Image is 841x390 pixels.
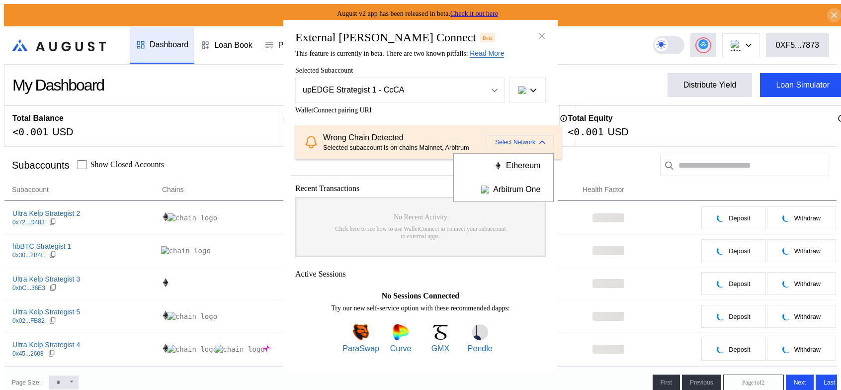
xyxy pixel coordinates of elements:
[303,86,476,95] div: upEDGE Strategist 1 - CcCA
[717,345,725,353] img: pending
[690,379,713,386] span: Previous
[382,292,459,300] span: No Sessions Connected
[394,213,447,221] span: No Recent Activity
[323,144,487,151] div: Selected subaccount is on chains Mainnet, Arbitrum
[742,379,764,387] span: Page 1 of 2
[683,81,737,90] div: Distribute Yield
[534,28,550,44] button: close modal
[161,212,170,221] img: chain logo
[12,160,70,171] div: Subaccounts
[431,344,449,353] span: GMX
[168,345,217,354] img: chain logo
[262,344,271,353] img: chain logo
[161,344,170,353] img: chain logo
[729,346,750,353] span: Deposit
[12,317,45,324] div: 0x02...FB82
[331,304,510,312] span: Try our new self-service option with these recommended dapps:
[295,78,505,102] button: Open menu
[12,114,64,123] h2: Total Balance
[729,313,750,320] span: Deposit
[509,78,546,102] button: chain logo
[794,379,806,386] span: Next
[295,50,504,57] span: This feature is currently in beta. There are two known pitfalls:
[729,280,750,288] span: Deposit
[568,126,603,138] div: <0.001
[12,185,49,195] span: Subaccount
[162,185,184,195] span: Chains
[161,246,211,255] img: chain logo
[12,340,80,349] div: Ultra Kelp Strategist 4
[782,280,790,288] img: pending
[776,41,819,50] div: 0XF5...7873
[295,31,476,44] h2: External [PERSON_NAME] Connect
[342,344,379,353] span: ParaSwap
[52,126,73,138] div: USD
[12,275,80,284] div: Ultra Kelp Strategist 3
[337,10,498,17] span: August v2 app has been released in beta.
[278,41,322,50] div: Permissions
[382,324,419,353] a: CurveCurve
[161,278,170,287] img: chain logo
[12,209,80,218] div: Ultra Kelp Strategist 2
[295,197,546,257] a: No Recent ActivityClick here to see how to use WalletConnect to connect your subaccount to extern...
[12,219,45,226] div: 0x72...D483
[717,280,725,288] img: pending
[323,133,487,142] div: Wrong Chain Detected
[454,154,553,178] button: Ethereum
[432,324,448,340] img: GMX
[480,33,495,42] div: Beta
[487,135,554,149] button: Select Network
[454,178,553,201] button: Arbitrum One
[782,312,790,320] img: pending
[90,160,164,169] label: Show Closed Accounts
[215,345,264,354] img: chain logo
[12,252,45,259] div: 0x30...2B4E
[295,184,359,193] span: Recent Transactions
[12,350,44,357] div: 0x45...2608
[335,225,506,240] span: Click here to see how to use WalletConnect to connect your subaccount to external apps.
[462,324,499,353] a: PendlePendle
[161,311,170,320] img: chain logo
[661,379,672,386] span: First
[731,40,742,51] img: chain logo
[794,214,821,222] span: Withdraw
[782,345,790,353] img: pending
[717,312,725,320] img: pending
[568,114,612,123] h2: Total Equity
[422,324,459,353] a: GMXGMX
[794,313,821,320] span: Withdraw
[824,379,835,386] span: Last
[608,126,629,138] div: USD
[12,307,80,316] div: Ultra Kelp Strategist 5
[782,214,790,222] img: pending
[494,162,502,170] img: chain logo
[168,213,217,222] img: chain logo
[481,186,489,194] img: chain logo
[390,344,412,353] span: Curve
[150,40,188,49] div: Dashboard
[717,247,725,255] img: pending
[214,41,252,50] div: Loan Book
[295,67,546,75] span: Selected Subaccount
[295,270,346,279] span: Active Sessions
[12,126,48,138] div: <0.001
[782,247,790,255] img: pending
[518,86,526,94] img: chain logo
[295,106,546,114] span: WalletConnect pairing URI
[12,379,41,386] div: Page Size:
[450,10,498,17] a: Check it out here
[472,324,488,340] img: Pendle
[729,214,750,222] span: Deposit
[776,81,830,90] div: Loan Simulator
[12,242,71,251] div: hbBTC Strategist 1
[342,324,379,353] a: ParaSwapParaSwap
[393,324,409,340] img: Curve
[729,247,750,255] span: Deposit
[353,324,369,340] img: ParaSwap
[717,214,725,222] img: pending
[495,139,535,146] span: Select Network
[12,76,104,95] div: My Dashboard
[794,280,821,288] span: Withdraw
[583,185,624,195] span: Health Factor
[168,312,217,321] img: chain logo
